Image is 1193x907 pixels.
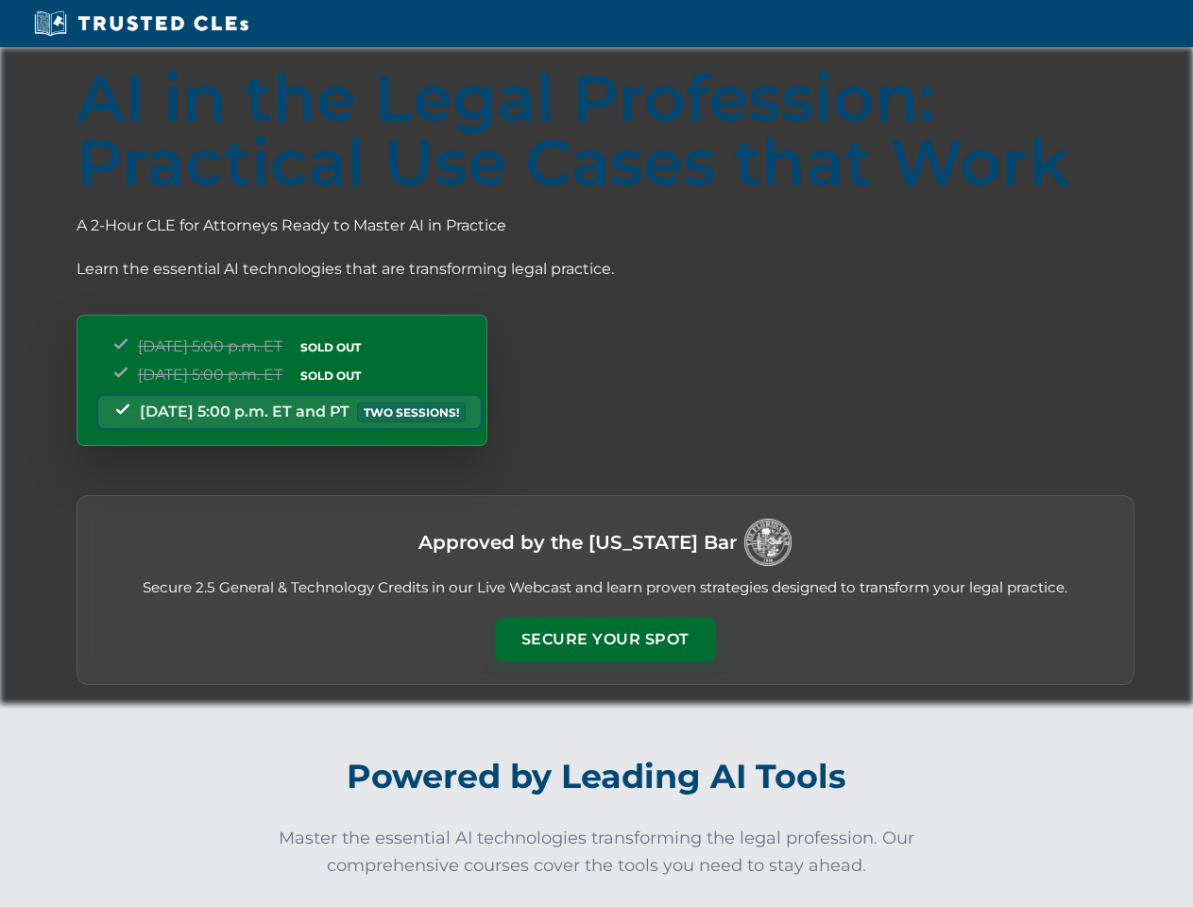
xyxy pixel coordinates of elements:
[77,66,1134,195] h1: AI in the Legal Profession: Practical Use Cases that Work
[266,825,928,880] p: Master the essential AI technologies transforming the legal profession. Our comprehensive courses...
[495,618,716,661] button: Secure Your Spot
[100,577,1111,599] p: Secure 2.5 General & Technology Credits in our Live Webcast and learn proven strategies designed ...
[744,519,792,566] img: Logo
[294,337,367,357] span: SOLD OUT
[294,366,367,385] span: SOLD OUT
[77,257,1134,282] p: Learn the essential AI technologies that are transforming legal practice.
[28,9,254,38] img: Trusted CLEs
[138,366,282,384] span: [DATE] 5:00 p.m. ET
[138,337,282,355] span: [DATE] 5:00 p.m. ET
[77,214,1134,238] p: A 2-Hour CLE for Attorneys Ready to Master AI in Practice
[418,525,737,559] h3: Approved by the [US_STATE] Bar
[74,744,1120,810] h2: Powered by Leading AI Tools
